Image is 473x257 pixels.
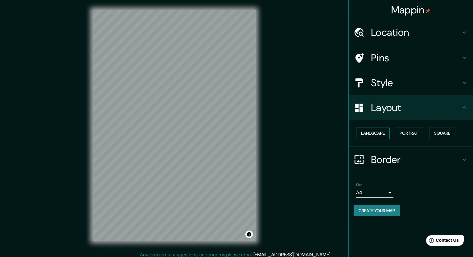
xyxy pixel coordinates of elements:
[349,70,473,95] div: Style
[371,153,461,166] h4: Border
[356,188,393,198] div: A4
[371,52,461,64] h4: Pins
[93,10,256,241] canvas: Map
[395,128,424,139] button: Portrait
[245,231,253,238] button: Toggle attribution
[354,205,400,217] button: Create your map
[371,77,461,89] h4: Style
[418,233,466,250] iframe: Help widget launcher
[349,45,473,70] div: Pins
[371,26,461,39] h4: Location
[349,20,473,45] div: Location
[429,128,455,139] button: Square
[425,8,430,13] img: pin-icon.png
[371,101,461,114] h4: Layout
[356,128,390,139] button: Landscape
[356,182,363,187] label: Size
[349,147,473,172] div: Border
[391,4,431,16] h4: Mappin
[349,95,473,120] div: Layout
